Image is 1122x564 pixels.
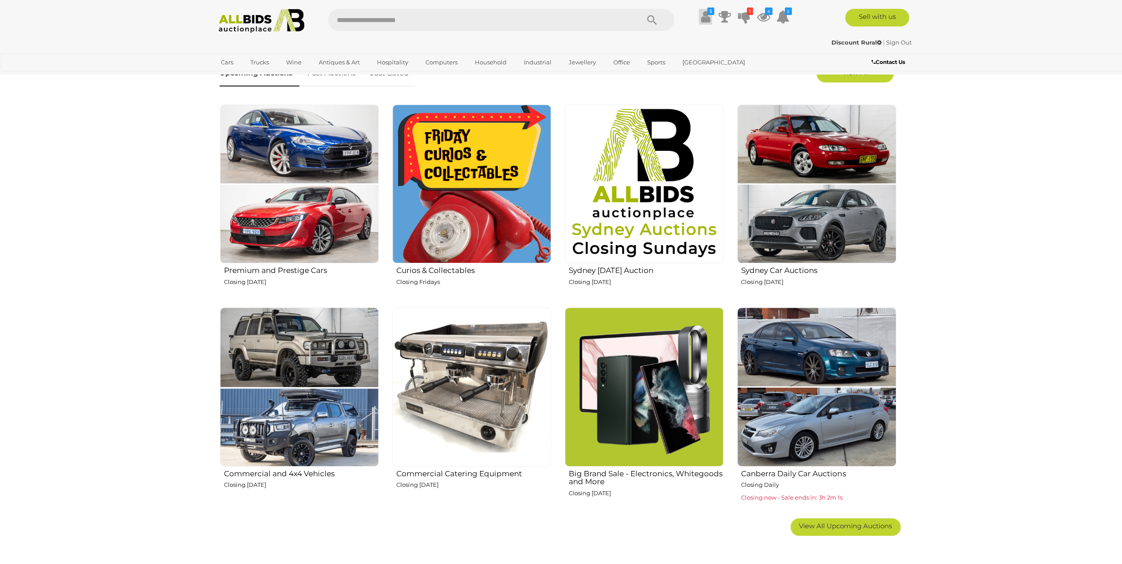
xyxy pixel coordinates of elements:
p: Closing [DATE] [569,488,723,498]
a: Big Brand Sale - Electronics, Whitegoods and More Closing [DATE] [564,307,723,512]
a: Wine [280,55,307,70]
a: $ [699,9,712,25]
a: Premium and Prestige Cars Closing [DATE] [220,104,379,300]
img: Premium and Prestige Cars [220,105,379,263]
button: Search [630,9,674,31]
a: Curios & Collectables Closing Fridays [392,104,551,300]
a: Canberra Daily Car Auctions Closing Daily Closing now - Sale ends in: 3h 2m 1s [737,307,896,512]
a: Sign Out [886,39,912,46]
img: Allbids.com.au [214,9,309,33]
h2: Canberra Daily Car Auctions [741,467,896,478]
p: Closing Fridays [396,277,551,287]
i: 2 [785,7,792,15]
a: Jewellery [563,55,602,70]
a: Computers [420,55,463,70]
img: Commercial Catering Equipment [392,307,551,466]
i: $ [707,7,714,15]
p: Closing Daily [741,480,896,490]
a: View All Upcoming Auctions [790,518,901,536]
a: Cars [215,55,239,70]
img: Sydney Car Auctions [737,105,896,263]
h2: Commercial Catering Equipment [396,467,551,478]
a: Sports [641,55,671,70]
a: [GEOGRAPHIC_DATA] [677,55,751,70]
h2: Big Brand Sale - Electronics, Whitegoods and More [569,467,723,486]
img: Canberra Daily Car Auctions [737,307,896,466]
h2: Sydney Car Auctions [741,264,896,275]
p: Closing [DATE] [224,480,379,490]
a: Sydney [DATE] Auction Closing [DATE] [564,104,723,300]
b: Contact Us [871,59,905,65]
img: Sydney Sunday Auction [565,105,723,263]
a: Contact Us [871,57,907,67]
a: Discount Rural [831,39,883,46]
img: Commercial and 4x4 Vehicles [220,307,379,466]
img: Curios & Collectables [392,105,551,263]
a: Office [608,55,636,70]
a: 2 [776,9,790,25]
i: 1 [747,7,753,15]
p: Closing [DATE] [396,480,551,490]
h2: Premium and Prestige Cars [224,264,379,275]
span: | [883,39,885,46]
p: Closing [DATE] [224,277,379,287]
span: Closing now - Sale ends in: 3h 2m 1s [741,494,842,501]
a: 1 [738,9,751,25]
a: Commercial Catering Equipment Closing [DATE] [392,307,551,512]
a: 4 [757,9,770,25]
a: Commercial and 4x4 Vehicles Closing [DATE] [220,307,379,512]
strong: Discount Rural [831,39,882,46]
a: Sydney Car Auctions Closing [DATE] [737,104,896,300]
a: Sell with us [845,9,909,26]
h2: Commercial and 4x4 Vehicles [224,467,379,478]
i: 4 [765,7,772,15]
h2: Curios & Collectables [396,264,551,275]
a: Industrial [518,55,557,70]
a: Hospitality [371,55,414,70]
h2: Sydney [DATE] Auction [569,264,723,275]
p: Closing [DATE] [741,277,896,287]
img: Big Brand Sale - Electronics, Whitegoods and More [565,307,723,466]
a: Trucks [245,55,275,70]
a: Household [469,55,512,70]
span: View All Upcoming Auctions [799,522,892,530]
a: Antiques & Art [313,55,365,70]
p: Closing [DATE] [569,277,723,287]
